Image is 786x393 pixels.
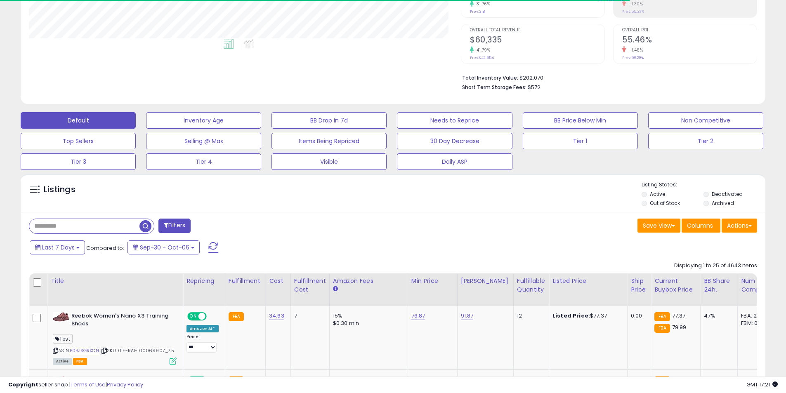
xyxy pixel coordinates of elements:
div: $67.15 [552,376,621,384]
div: 2% [704,376,731,384]
a: 34.63 [269,312,284,320]
small: Amazon Fees. [333,285,338,293]
div: Cost [269,277,287,285]
a: B0BJSGRXCN [70,347,99,354]
button: Columns [682,219,720,233]
button: Top Sellers [21,133,136,149]
span: | SKU: 01F-RA1-100069907_7.5 [100,347,175,354]
button: Sep-30 - Oct-06 [127,240,200,254]
p: Listing States: [642,181,765,189]
div: 12 [517,312,543,320]
a: 91.87 [461,312,474,320]
a: 76.87 [411,312,425,320]
label: Active [650,191,665,198]
button: Tier 4 [146,153,261,170]
b: Listed Price: [552,312,590,320]
span: Columns [687,221,713,230]
button: Inventory Age [146,112,261,129]
button: Tier 2 [648,133,763,149]
button: Needs to Reprice [397,112,512,129]
h5: Listings [44,184,76,195]
small: FBA [654,376,670,385]
a: Terms of Use [71,381,106,388]
div: Fulfillment Cost [294,277,326,294]
a: 81.64 [461,376,474,384]
div: Amazon Fees [333,277,404,285]
small: FBA [229,376,244,385]
span: Test [53,334,73,344]
small: FBA [229,312,244,321]
b: Listed Price: [552,376,590,384]
div: 7 [294,312,323,320]
button: BB Drop in 7d [271,112,387,129]
button: Items Being Repriced [271,133,387,149]
button: Tier 3 [21,153,136,170]
div: Min Price [411,277,454,285]
div: Fulfillment [229,277,262,285]
a: 34.63 [269,376,284,384]
label: Archived [712,200,734,207]
strong: Copyright [8,381,38,388]
button: Visible [271,153,387,170]
div: Ship Price [631,277,647,294]
span: 77.37 [672,312,686,320]
span: OFF [205,313,219,320]
div: Listed Price [552,277,624,285]
a: 66.64 [411,376,427,384]
div: 0.00 [631,312,644,320]
button: Non Competitive [648,112,763,129]
div: 7 [294,376,323,384]
div: 47% [704,312,731,320]
div: BB Share 24h. [704,277,734,294]
div: FBA: 3 [741,376,768,384]
div: Fulfillable Quantity [517,277,545,294]
div: [PERSON_NAME] [461,277,510,285]
div: 0.00 [631,376,644,384]
button: Daily ASP [397,153,512,170]
div: FBA: 2 [741,312,768,320]
button: Actions [722,219,757,233]
img: 41Z6JIovGUL._SL40_.jpg [53,376,69,386]
button: Default [21,112,136,129]
small: FBA [654,324,670,333]
div: $0.30 min [333,320,401,327]
div: Current Buybox Price [654,277,697,294]
span: ON [188,313,198,320]
span: 79.99 [672,323,687,331]
button: Selling @ Max [146,133,261,149]
img: 41Z6JIovGUL._SL40_.jpg [53,312,69,322]
div: Title [51,277,179,285]
small: FBA [654,312,670,321]
span: FBA [73,358,87,365]
span: Sep-30 - Oct-06 [140,243,189,252]
div: Amazon AI * [186,325,219,332]
div: $77.37 [552,312,621,320]
label: Out of Stock [650,200,680,207]
button: Last 7 Days [30,240,85,254]
span: 2025-10-14 17:21 GMT [746,381,778,388]
span: Last 7 Days [42,243,75,252]
button: BB Price Below Min [523,112,638,129]
div: seller snap | | [8,381,143,389]
div: Repricing [186,277,222,285]
span: Compared to: [86,244,124,252]
div: 51 [517,376,543,384]
div: 15% [333,376,401,384]
div: 15% [333,312,401,320]
b: Reebok Women's Nano X3 Training Shoes [71,312,172,329]
div: Displaying 1 to 25 of 4643 items [674,262,757,270]
div: Preset: [186,334,219,353]
button: Save View [637,219,680,233]
label: Deactivated [712,191,743,198]
span: All listings currently available for purchase on Amazon [53,358,72,365]
button: Tier 1 [523,133,638,149]
div: ASIN: [53,312,177,364]
div: Num of Comp. [741,277,771,294]
div: FBM: 0 [741,320,768,327]
a: Privacy Policy [107,381,143,388]
span: 67.15 [672,376,685,384]
button: 30 Day Decrease [397,133,512,149]
button: Filters [158,219,191,233]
